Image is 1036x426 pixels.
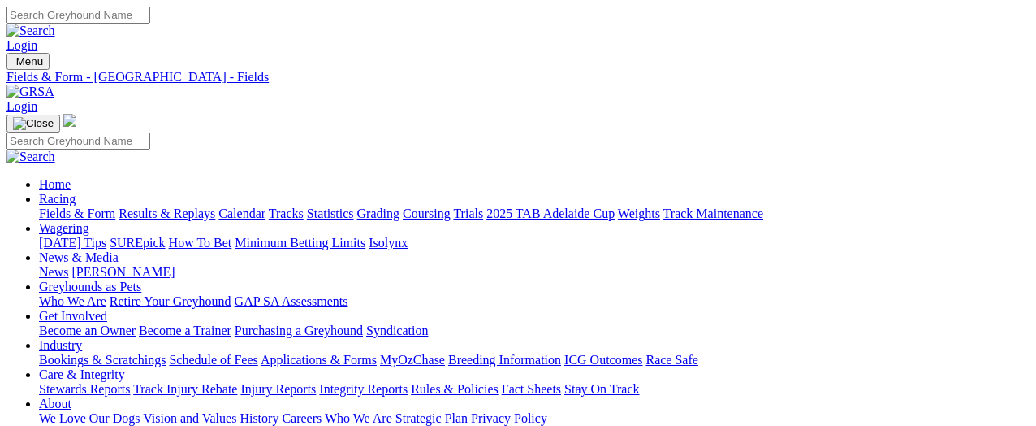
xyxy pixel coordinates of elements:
a: [DATE] Tips [39,236,106,250]
div: News & Media [39,265,1030,280]
a: Grading [357,206,399,220]
a: Applications & Forms [261,353,377,367]
button: Toggle navigation [6,115,60,133]
img: Close [13,117,54,130]
a: Wagering [39,221,89,235]
a: Privacy Policy [471,411,547,425]
img: logo-grsa-white.png [63,114,76,127]
a: Schedule of Fees [169,353,257,367]
a: Vision and Values [143,411,236,425]
a: Injury Reports [240,382,316,396]
a: Strategic Plan [395,411,468,425]
a: Track Injury Rebate [133,382,237,396]
img: GRSA [6,85,54,99]
a: Statistics [307,206,354,220]
a: ICG Outcomes [564,353,642,367]
a: Fields & Form [39,206,115,220]
a: Calendar [218,206,265,220]
a: Careers [282,411,322,425]
button: Toggle navigation [6,53,50,70]
div: Racing [39,206,1030,221]
a: SUREpick [110,236,165,250]
div: About [39,411,1030,426]
a: Syndication [366,324,428,337]
a: Racing [39,192,76,206]
div: Get Involved [39,324,1030,338]
a: Get Involved [39,309,107,323]
a: Isolynx [369,236,408,250]
a: History [240,411,278,425]
input: Search [6,133,150,150]
a: News & Media [39,250,119,264]
a: Tracks [269,206,304,220]
a: Coursing [403,206,451,220]
a: Become an Owner [39,324,136,337]
a: Fields & Form - [GEOGRAPHIC_DATA] - Fields [6,70,1030,85]
a: News [39,265,68,279]
a: Become a Trainer [139,324,231,337]
a: Race Safe [645,353,697,367]
img: Search [6,150,55,164]
span: Menu [16,55,43,67]
a: Care & Integrity [39,367,125,381]
a: Login [6,99,37,113]
a: Industry [39,338,82,352]
a: [PERSON_NAME] [71,265,175,279]
a: Track Maintenance [663,206,763,220]
a: Integrity Reports [319,382,408,396]
a: Greyhounds as Pets [39,280,141,293]
a: Purchasing a Greyhound [235,324,363,337]
div: Care & Integrity [39,382,1030,397]
a: Weights [618,206,660,220]
a: Trials [453,206,483,220]
a: We Love Our Dogs [39,411,140,425]
a: Retire Your Greyhound [110,294,231,308]
a: Stay On Track [564,382,639,396]
img: Search [6,24,55,38]
div: Greyhounds as Pets [39,294,1030,309]
a: Who We Are [325,411,392,425]
div: Wagering [39,236,1030,250]
a: Rules & Policies [411,382,499,396]
a: Bookings & Scratchings [39,353,166,367]
a: About [39,397,71,411]
a: 2025 TAB Adelaide Cup [486,206,615,220]
a: How To Bet [169,236,232,250]
a: Results & Replays [119,206,215,220]
a: Breeding Information [448,353,561,367]
a: Login [6,38,37,52]
input: Search [6,7,150,24]
a: Stewards Reports [39,382,130,396]
a: Minimum Betting Limits [235,236,365,250]
div: Industry [39,353,1030,367]
a: MyOzChase [380,353,445,367]
a: Home [39,177,71,191]
a: Who We Are [39,294,106,308]
a: Fact Sheets [502,382,561,396]
a: GAP SA Assessments [235,294,348,308]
